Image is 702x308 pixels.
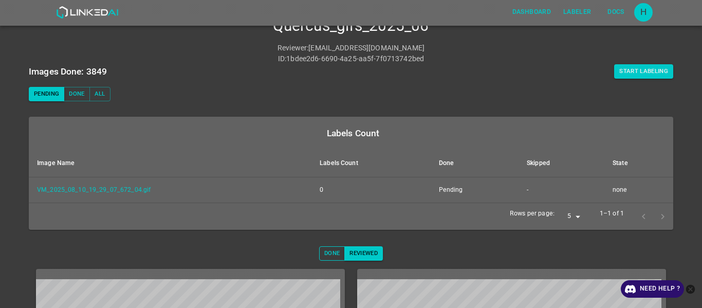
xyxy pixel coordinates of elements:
td: - [519,177,604,203]
button: Pending [29,87,64,101]
th: Skipped [519,150,604,177]
button: Reviewed [344,246,383,261]
a: Labeler [557,2,597,23]
a: Dashboard [506,2,557,23]
p: 1–1 of 1 [600,209,624,219]
button: Labeler [559,4,595,21]
button: close-help [684,280,697,298]
button: Start Labeling [614,64,673,79]
p: Rows per page: [510,209,555,219]
button: Open settings [634,3,653,22]
td: 0 [311,177,430,203]
td: Pending [431,177,519,203]
a: Docs [597,2,634,23]
a: VM_2025_08_10_19_29_07_672_04.gif [37,186,151,193]
th: State [604,150,673,177]
p: ID : [278,53,286,64]
th: Image Name [29,150,311,177]
p: 1bdee2d6-6690-4a25-aa5f-7f0713742bed [286,53,424,64]
h6: Images Done: 3849 [29,64,107,79]
button: Docs [599,4,632,21]
div: 5 [559,210,583,224]
div: H [634,3,653,22]
div: Labels Count [37,126,669,140]
td: none [604,177,673,203]
button: All [89,87,110,101]
button: Done [319,246,345,261]
button: Done [64,87,89,101]
button: Dashboard [508,4,555,21]
a: Need Help ? [621,280,684,298]
h4: Quercus_gifs_2025_06 [29,16,673,35]
th: Labels Count [311,150,430,177]
p: [EMAIL_ADDRESS][DOMAIN_NAME] [308,43,424,53]
img: LinkedAI [56,6,118,19]
p: Reviewer : [278,43,308,53]
th: Done [431,150,519,177]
